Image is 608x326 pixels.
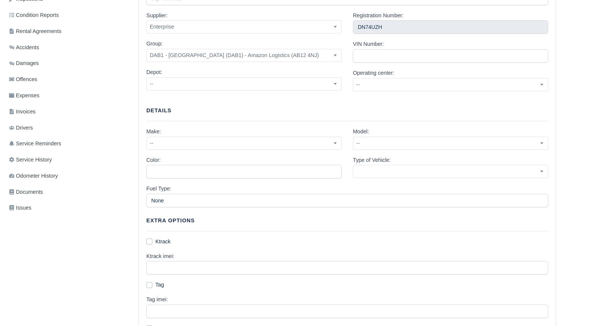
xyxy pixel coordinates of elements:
a: Documents [6,185,93,199]
label: Supplier: [146,11,167,20]
strong: Details [146,107,172,113]
span: Drivers [9,124,33,132]
span: Service History [9,155,52,164]
span: Issues [9,204,31,212]
span: -- [147,139,341,148]
span: -- [353,137,548,150]
a: Offences [6,72,93,87]
span: -- [147,79,341,89]
a: Odometer History [6,169,93,183]
a: Condition Reports [6,8,93,23]
label: Fuel Type: [146,184,171,193]
a: Expenses [6,88,93,103]
label: Color: [146,156,161,165]
input: Vehicle number plate, model/make will be populated automatically! [353,20,548,34]
span: Offences [9,75,37,84]
label: Model: [353,127,369,136]
span: Expenses [9,91,40,100]
span: DAB1 - Aberdeen (DAB1) - Amazon Logistics (AB12 4NJ) [147,51,341,60]
a: Rental Agreements [6,24,93,39]
span: Invoices [9,107,35,116]
a: Service History [6,152,93,167]
span: DAB1 - Aberdeen (DAB1) - Amazon Logistics (AB12 4NJ) [146,49,342,62]
span: -- [353,139,548,148]
a: Drivers [6,121,93,135]
span: Enterprise [146,20,342,33]
label: Type of Vehicle: [353,156,391,165]
label: Tag imei: [146,295,168,304]
span: Documents [9,188,43,196]
label: VIN Number: [353,40,384,48]
span: Service Reminders [9,139,61,148]
label: Operating center: [353,69,394,77]
span: Damages [9,59,39,68]
iframe: Chat Widget [473,239,608,326]
a: Service Reminders [6,136,93,151]
a: Invoices [6,104,93,119]
span: Rental Agreements [9,27,61,36]
a: Issues [6,201,93,215]
label: Tag [155,281,164,289]
label: Group: [146,39,163,48]
strong: Extra Options [146,217,195,223]
span: Enterprise [147,22,341,32]
label: Depot: [146,68,162,77]
label: Registration Number: [353,11,404,20]
a: Accidents [6,40,93,55]
span: Odometer History [9,172,58,180]
span: -- [146,137,342,150]
a: Damages [6,56,93,71]
span: -- [353,80,548,89]
span: Condition Reports [9,11,59,20]
label: Ktrack imei: [146,252,174,261]
span: -- [146,77,342,91]
label: Ktrack [155,237,170,246]
label: Make: [146,127,161,136]
span: Accidents [9,43,39,52]
span: -- [353,78,548,91]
